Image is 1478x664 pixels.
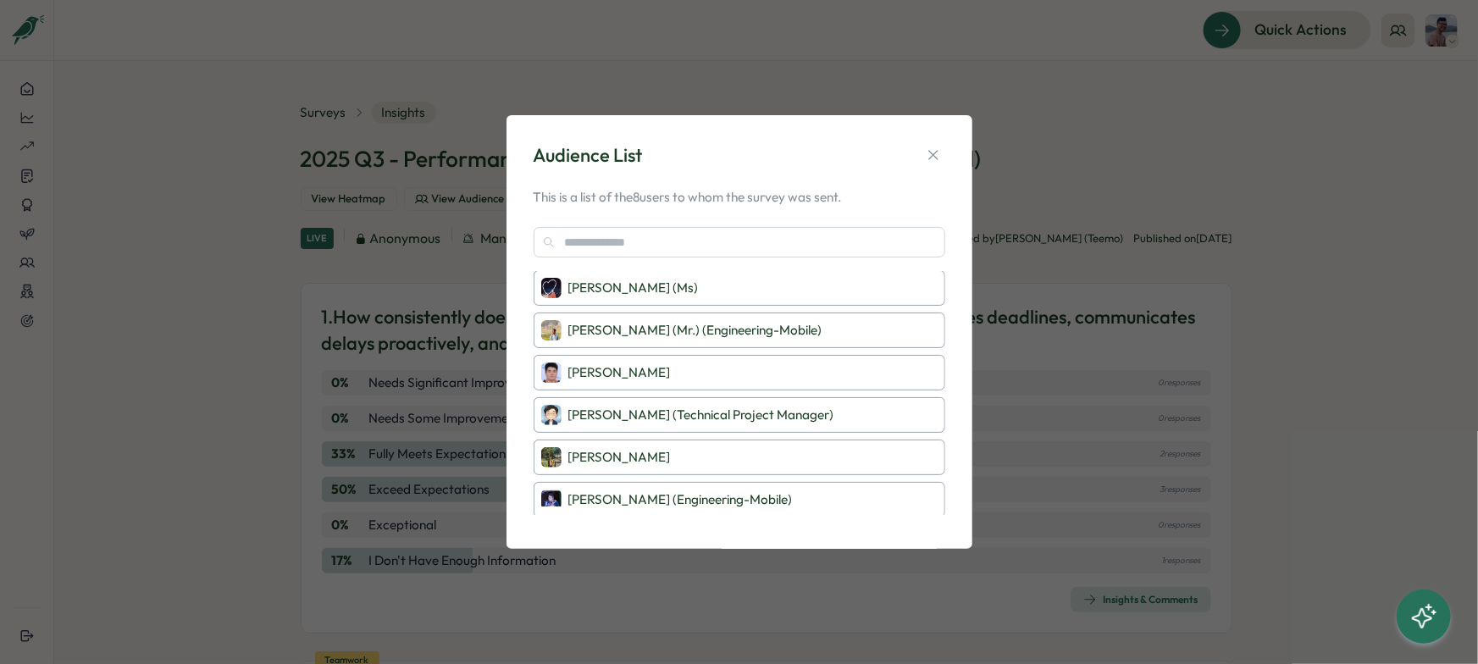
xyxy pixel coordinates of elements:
p: This is a list of the 8 users to whom the survey was sent. [534,188,945,207]
p: [PERSON_NAME] [568,448,671,467]
p: [PERSON_NAME] [568,363,671,382]
p: [PERSON_NAME] (Technical Project Manager) [568,406,834,424]
img: Bac Nguyen [541,362,562,383]
img: Thong Nguyen [541,447,562,468]
p: [PERSON_NAME] (Mr.) (Engineering-Mobile) [568,321,822,340]
img: Vinh Pham (Technical Project Manager) [541,405,562,425]
p: [PERSON_NAME] (Engineering-Mobile) [568,490,793,509]
img: Tien Nguyen (Ms) [541,278,562,298]
p: [PERSON_NAME] (Ms) [568,279,699,297]
div: Audience List [534,142,643,169]
img: Bao Huu NGUYEN (Engineering-Mobile) [541,490,562,510]
img: Nam Pham (Mr.) (Engineering-Mobile) [541,320,562,340]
